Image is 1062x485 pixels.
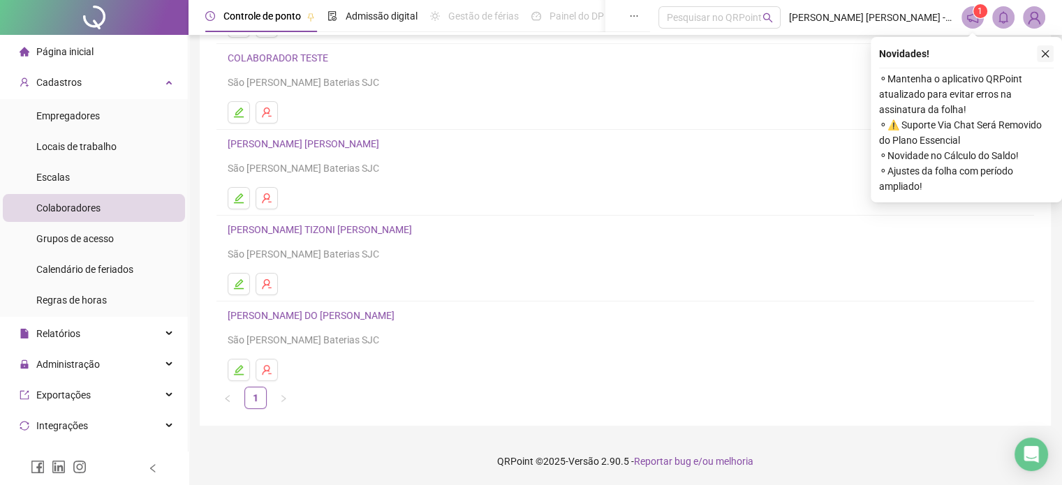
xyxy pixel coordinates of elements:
span: close [1040,49,1050,59]
span: [PERSON_NAME] [PERSON_NAME] - São [PERSON_NAME] Baterias SJC [789,10,953,25]
span: Colaboradores [36,202,101,214]
span: facebook [31,460,45,474]
span: pushpin [307,13,315,21]
span: dashboard [531,11,541,21]
span: Admissão digital [346,10,418,22]
span: left [223,394,232,403]
div: São [PERSON_NAME] Baterias SJC [228,161,1023,176]
span: file-done [327,11,337,21]
span: sun [430,11,440,21]
span: Empregadores [36,110,100,121]
li: Próxima página [272,387,295,409]
span: lock [20,359,29,369]
span: edit [233,364,244,375]
span: 1 [978,6,982,16]
a: [PERSON_NAME] DO [PERSON_NAME] [228,310,399,321]
span: search [762,13,773,23]
span: Cadastros [36,77,82,88]
span: ellipsis [629,11,639,21]
span: Controle de ponto [223,10,301,22]
a: 1 [245,387,266,408]
span: notification [966,11,979,24]
span: file [20,329,29,338]
span: Escalas [36,172,70,183]
div: São [PERSON_NAME] Baterias SJC [228,75,1023,90]
span: home [20,47,29,57]
span: edit [233,193,244,204]
span: Página inicial [36,46,94,57]
span: clock-circle [205,11,215,21]
span: Relatórios [36,328,80,339]
span: ⚬ Ajustes da folha com período ampliado! [879,163,1054,194]
div: São [PERSON_NAME] Baterias SJC [228,332,1023,348]
button: right [272,387,295,409]
button: left [216,387,239,409]
a: [PERSON_NAME] [PERSON_NAME] [228,138,383,149]
span: user-delete [261,278,272,290]
span: ⚬ Novidade no Cálculo do Saldo! [879,148,1054,163]
img: 91612 [1024,7,1045,28]
span: Integrações [36,420,88,431]
div: Open Intercom Messenger [1015,438,1048,471]
span: Gestão de férias [448,10,519,22]
span: Regras de horas [36,294,107,306]
span: edit [233,107,244,118]
span: user-add [20,77,29,87]
span: user-delete [261,364,272,375]
span: Exportações [36,389,91,401]
span: edit [233,278,244,290]
span: sync [20,421,29,431]
span: Acesso à API [36,451,93,462]
span: bell [997,11,1010,24]
div: São [PERSON_NAME] Baterias SJC [228,246,1023,262]
li: Página anterior [216,387,239,409]
span: Versão [568,456,599,467]
span: user-delete [261,193,272,204]
span: linkedin [52,460,66,474]
li: 1 [244,387,267,409]
span: Reportar bug e/ou melhoria [634,456,753,467]
span: Calendário de feriados [36,264,133,275]
span: right [279,394,288,403]
span: left [148,463,158,473]
span: ⚬ Mantenha o aplicativo QRPoint atualizado para evitar erros na assinatura da folha! [879,71,1054,117]
span: ⚬ ⚠️ Suporte Via Chat Será Removido do Plano Essencial [879,117,1054,148]
a: [PERSON_NAME] TIZONI [PERSON_NAME] [228,224,416,235]
sup: 1 [973,4,987,18]
span: instagram [73,460,87,474]
span: Painel do DP [550,10,604,22]
span: Novidades ! [879,46,929,61]
span: Grupos de acesso [36,233,114,244]
span: Locais de trabalho [36,141,117,152]
span: export [20,390,29,400]
span: user-delete [261,107,272,118]
span: Administração [36,359,100,370]
a: COLABORADOR TESTE [228,52,332,64]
